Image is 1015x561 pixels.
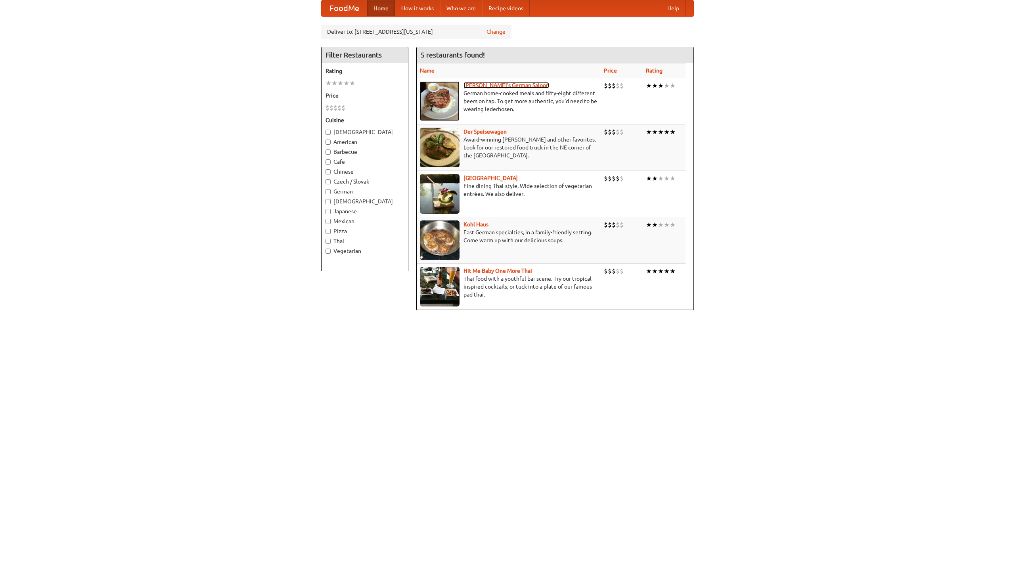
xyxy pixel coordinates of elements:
a: Price [604,67,617,74]
input: [DEMOGRAPHIC_DATA] [326,130,331,135]
li: $ [612,174,616,183]
input: Czech / Slovak [326,179,331,184]
li: ★ [337,79,343,88]
label: Czech / Slovak [326,178,404,186]
input: Pizza [326,229,331,234]
div: Deliver to: [STREET_ADDRESS][US_STATE] [321,25,511,39]
li: $ [608,81,612,90]
a: Kohl Haus [463,221,488,228]
a: Change [486,28,506,36]
input: Japanese [326,209,331,214]
li: $ [612,220,616,229]
li: ★ [652,267,658,276]
label: [DEMOGRAPHIC_DATA] [326,128,404,136]
input: Barbecue [326,149,331,155]
li: ★ [646,174,652,183]
label: Chinese [326,168,404,176]
input: German [326,189,331,194]
a: How it works [395,0,440,16]
label: Mexican [326,217,404,225]
label: [DEMOGRAPHIC_DATA] [326,197,404,205]
li: $ [620,174,624,183]
li: $ [608,220,612,229]
li: $ [604,81,608,90]
a: [PERSON_NAME]'s German Saloon [463,82,549,88]
li: $ [604,128,608,136]
li: $ [604,220,608,229]
a: Hit Me Baby One More Thai [463,268,532,274]
li: $ [620,81,624,90]
li: $ [616,220,620,229]
a: Name [420,67,435,74]
h5: Price [326,92,404,100]
input: [DEMOGRAPHIC_DATA] [326,199,331,204]
img: speisewagen.jpg [420,128,460,167]
li: ★ [658,267,664,276]
p: Award-winning [PERSON_NAME] and other favorites. Look for our restored food truck in the NE corne... [420,136,598,159]
label: Barbecue [326,148,404,156]
li: $ [612,267,616,276]
img: satay.jpg [420,174,460,214]
li: ★ [670,220,676,229]
input: American [326,140,331,145]
li: ★ [331,79,337,88]
label: Pizza [326,227,404,235]
p: German home-cooked meals and fifty-eight different beers on tap. To get more authentic, you'd nee... [420,89,598,113]
li: ★ [670,81,676,90]
input: Thai [326,239,331,244]
label: Cafe [326,158,404,166]
input: Vegetarian [326,249,331,254]
a: Home [367,0,395,16]
a: Help [661,0,686,16]
li: ★ [343,79,349,88]
li: ★ [664,267,670,276]
li: $ [620,267,624,276]
li: $ [608,267,612,276]
a: [GEOGRAPHIC_DATA] [463,175,518,181]
img: kohlhaus.jpg [420,220,460,260]
li: ★ [646,128,652,136]
input: Cafe [326,159,331,165]
li: $ [608,174,612,183]
li: $ [341,103,345,112]
li: ★ [670,128,676,136]
li: ★ [658,81,664,90]
img: esthers.jpg [420,81,460,121]
input: Mexican [326,219,331,224]
li: $ [612,128,616,136]
li: ★ [646,267,652,276]
li: ★ [652,81,658,90]
a: Who we are [440,0,482,16]
h5: Cuisine [326,116,404,124]
li: $ [337,103,341,112]
li: $ [616,267,620,276]
li: $ [612,81,616,90]
li: ★ [349,79,355,88]
h4: Filter Restaurants [322,47,408,63]
a: Rating [646,67,663,74]
li: $ [616,81,620,90]
p: Fine dining Thai-style. Wide selection of vegetarian entrées. We also deliver. [420,182,598,198]
li: $ [333,103,337,112]
li: ★ [664,128,670,136]
li: ★ [652,220,658,229]
li: $ [604,174,608,183]
li: ★ [664,81,670,90]
li: $ [608,128,612,136]
li: ★ [658,128,664,136]
li: $ [326,103,329,112]
a: Der Speisewagen [463,128,507,135]
label: German [326,188,404,195]
li: $ [604,267,608,276]
li: $ [620,220,624,229]
label: Japanese [326,207,404,215]
li: ★ [664,220,670,229]
label: Vegetarian [326,247,404,255]
li: ★ [664,174,670,183]
li: ★ [326,79,331,88]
